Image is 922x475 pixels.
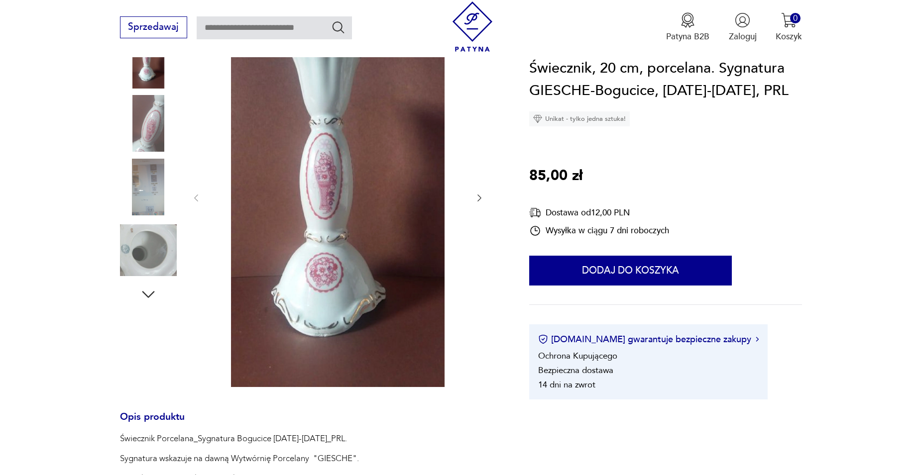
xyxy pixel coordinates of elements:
img: Ikona diamentu [533,114,542,123]
div: 0 [790,13,801,23]
p: 85,00 zł [529,165,582,188]
button: Szukaj [331,20,346,34]
li: Bezpieczna dostawa [538,365,613,376]
p: Patyna B2B [666,31,709,42]
img: Ikona certyfikatu [538,335,548,345]
p: Koszyk [776,31,802,42]
li: 14 dni na zwrot [538,379,595,390]
div: Unikat - tylko jedna sztuka! [529,111,630,126]
button: Dodaj do koszyka [529,256,732,285]
button: Sprzedawaj [120,16,187,38]
img: Ikona dostawy [529,206,541,219]
img: Ikonka użytkownika [735,12,750,28]
a: Ikona medaluPatyna B2B [666,12,709,42]
h1: Świecznik, 20 cm, porcelana. Sygnatura GIESCHE-Bogucice, [DATE]-[DATE], PRL [529,57,802,102]
div: Wysyłka w ciągu 7 dni roboczych [529,225,669,237]
img: Zdjęcie produktu Świecznik, 20 cm, porcelana. Sygnatura GIESCHE-Bogucice, 1945-1955, PRL [213,7,462,387]
button: [DOMAIN_NAME] gwarantuje bezpieczne zakupy [538,333,759,346]
img: Ikona strzałki w prawo [756,337,759,342]
p: Sygnatura wskazuje na dawną Wytwórnię Porcelany "GIESCHE". [120,453,359,465]
p: Świecznik Porcelana_Sygnatura Bogucice [DATE]-[DATE]_PRL. [120,433,359,445]
h3: Opis produktu [120,413,501,433]
img: Ikona medalu [680,12,695,28]
img: Zdjęcie produktu Świecznik, 20 cm, porcelana. Sygnatura GIESCHE-Bogucice, 1945-1955, PRL [120,222,177,279]
button: 0Koszyk [776,12,802,42]
img: Ikona koszyka [781,12,797,28]
button: Patyna B2B [666,12,709,42]
p: Zaloguj [729,31,757,42]
button: Zaloguj [729,12,757,42]
li: Ochrona Kupującego [538,350,617,362]
img: Zdjęcie produktu Świecznik, 20 cm, porcelana. Sygnatura GIESCHE-Bogucice, 1945-1955, PRL [120,32,177,89]
img: Zdjęcie produktu Świecznik, 20 cm, porcelana. Sygnatura GIESCHE-Bogucice, 1945-1955, PRL [120,159,177,215]
a: Sprzedawaj [120,24,187,32]
img: Patyna - sklep z meblami i dekoracjami vintage [448,1,498,52]
div: Dostawa od 12,00 PLN [529,206,669,219]
img: Zdjęcie produktu Świecznik, 20 cm, porcelana. Sygnatura GIESCHE-Bogucice, 1945-1955, PRL [120,95,177,152]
